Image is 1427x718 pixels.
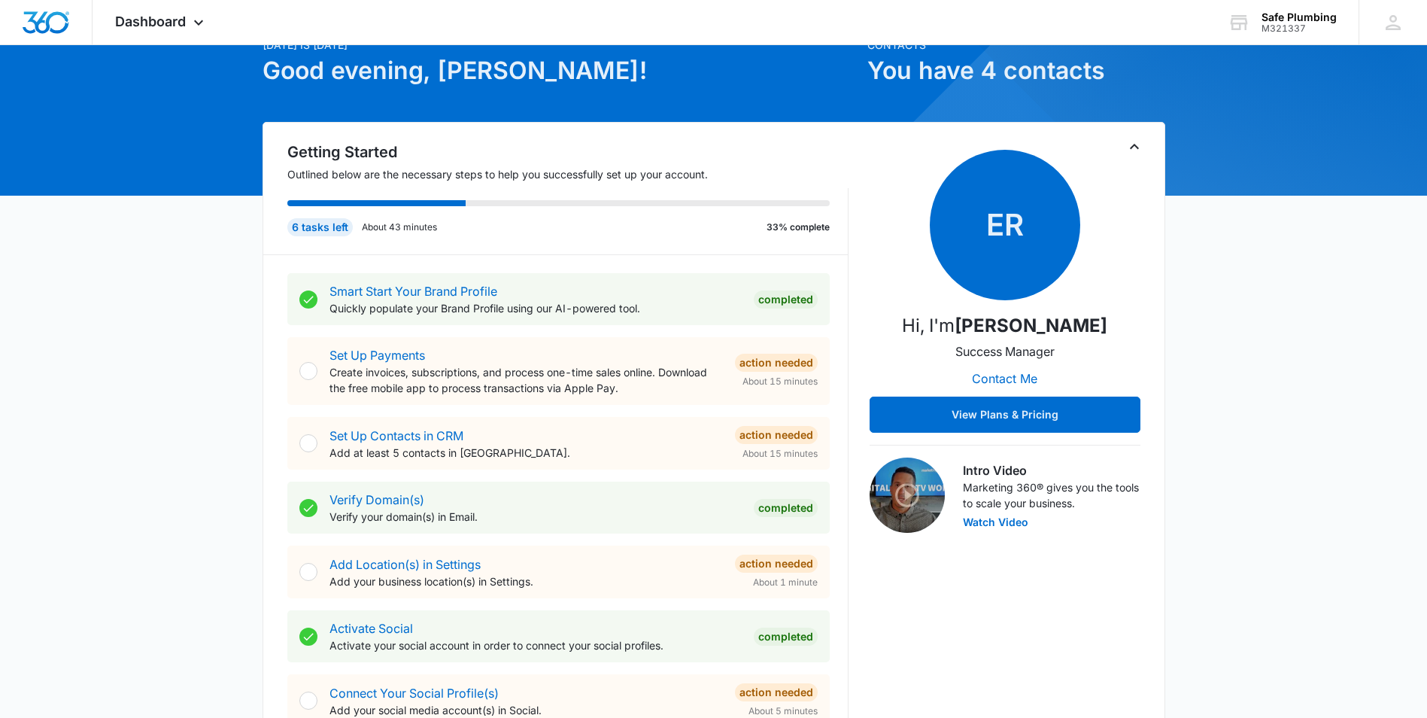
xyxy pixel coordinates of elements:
[870,397,1140,433] button: View Plans & Pricing
[930,150,1080,300] span: ER
[742,375,818,388] span: About 15 minutes
[329,621,413,636] a: Activate Social
[329,492,424,507] a: Verify Domain(s)
[329,637,742,653] p: Activate your social account in order to connect your social profiles.
[1262,11,1337,23] div: account name
[329,509,742,525] p: Verify your domain(s) in Email.
[955,342,1055,361] p: Success Manager
[329,348,425,363] a: Set Up Payments
[329,686,499,701] a: Connect Your Social Profile(s)
[329,702,723,718] p: Add your social media account(s) in Social.
[754,628,818,646] div: Completed
[963,461,1140,479] h3: Intro Video
[735,555,818,573] div: Action Needed
[735,426,818,444] div: Action Needed
[748,704,818,718] span: About 5 minutes
[735,683,818,701] div: Action Needed
[957,361,1052,397] button: Contact Me
[1262,23,1337,34] div: account id
[902,312,1107,339] p: Hi, I'm
[754,499,818,517] div: Completed
[329,557,481,572] a: Add Location(s) in Settings
[735,354,818,372] div: Action Needed
[329,284,497,299] a: Smart Start Your Brand Profile
[753,576,818,589] span: About 1 minute
[867,53,1165,89] h1: You have 4 contacts
[963,517,1028,528] button: Watch Video
[329,573,723,589] p: Add your business location(s) in Settings.
[362,221,437,234] p: About 43 minutes
[329,428,463,443] a: Set Up Contacts in CRM
[955,315,1107,336] strong: [PERSON_NAME]
[287,141,849,163] h2: Getting Started
[1125,138,1143,156] button: Toggle Collapse
[287,166,849,182] p: Outlined below are the necessary steps to help you successfully set up your account.
[329,445,723,461] p: Add at least 5 contacts in [GEOGRAPHIC_DATA].
[287,218,353,236] div: 6 tasks left
[963,479,1140,511] p: Marketing 360® gives you the tools to scale your business.
[263,53,858,89] h1: Good evening, [PERSON_NAME]!
[754,291,818,309] div: Completed
[870,458,945,533] img: Intro Video
[767,221,830,234] p: 33% complete
[329,300,742,316] p: Quickly populate your Brand Profile using our AI-powered tool.
[115,14,186,29] span: Dashboard
[329,364,723,396] p: Create invoices, subscriptions, and process one-time sales online. Download the free mobile app t...
[742,447,818,461] span: About 15 minutes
